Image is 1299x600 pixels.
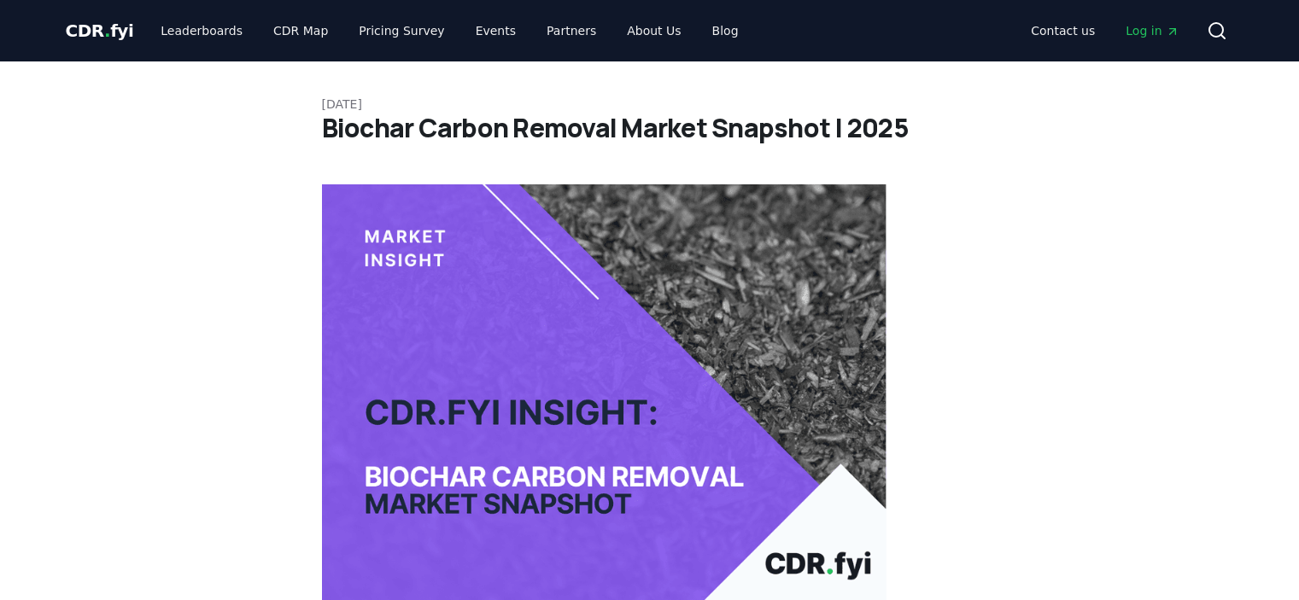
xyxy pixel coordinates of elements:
[147,15,752,46] nav: Main
[147,15,256,46] a: Leaderboards
[66,19,134,43] a: CDR.fyi
[1017,15,1192,46] nav: Main
[1017,15,1109,46] a: Contact us
[260,15,342,46] a: CDR Map
[322,113,978,143] h1: Biochar Carbon Removal Market Snapshot | 2025
[533,15,610,46] a: Partners
[1126,22,1179,39] span: Log in
[613,15,694,46] a: About Us
[322,96,978,113] p: [DATE]
[104,20,110,41] span: .
[462,15,530,46] a: Events
[699,15,752,46] a: Blog
[345,15,458,46] a: Pricing Survey
[1112,15,1192,46] a: Log in
[66,20,134,41] span: CDR fyi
